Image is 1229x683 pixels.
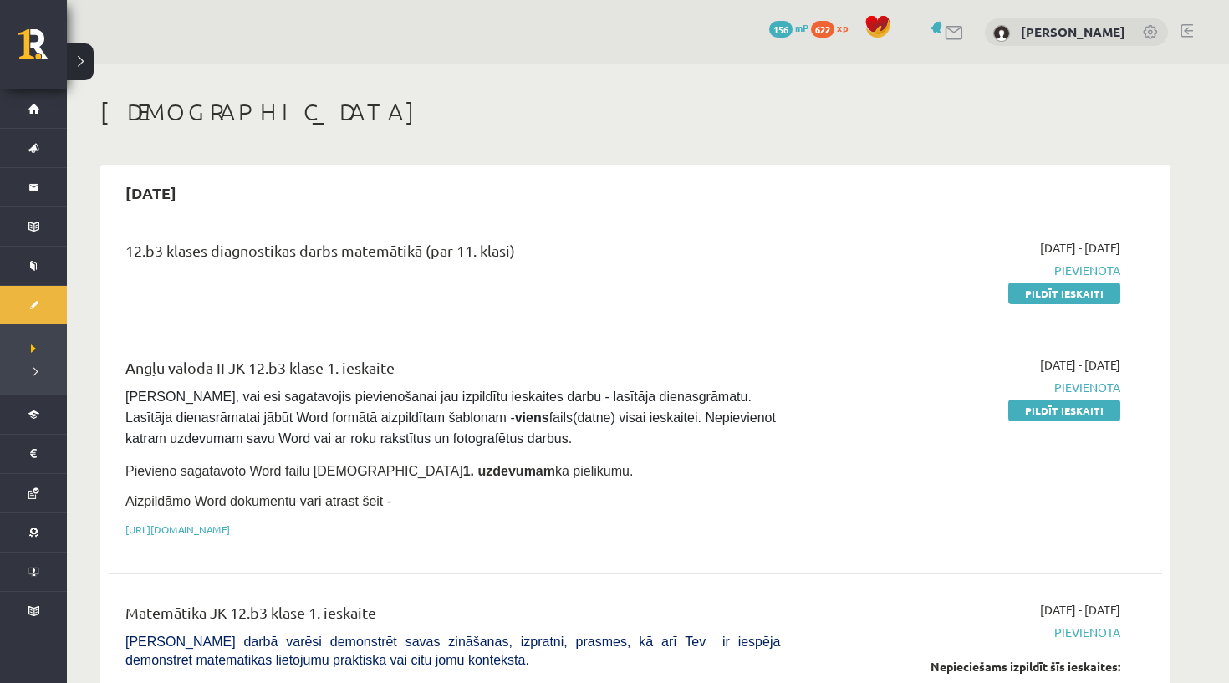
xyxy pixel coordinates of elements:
[125,494,391,508] span: Aizpildāmo Word dokumentu vari atrast šeit -
[125,356,780,387] div: Angļu valoda II JK 12.b3 klase 1. ieskaite
[1021,23,1125,40] a: [PERSON_NAME]
[805,658,1120,675] div: Nepieciešams izpildīt šīs ieskaites:
[18,29,67,71] a: Rīgas 1. Tālmācības vidusskola
[125,522,230,536] a: [URL][DOMAIN_NAME]
[1008,283,1120,304] a: Pildīt ieskaiti
[1008,400,1120,421] a: Pildīt ieskaiti
[100,98,1170,126] h1: [DEMOGRAPHIC_DATA]
[993,25,1010,42] img: Violeta Vederņikova
[805,379,1120,396] span: Pievienota
[811,21,856,34] a: 622 xp
[805,624,1120,641] span: Pievienota
[1040,601,1120,619] span: [DATE] - [DATE]
[109,173,193,212] h2: [DATE]
[805,262,1120,279] span: Pievienota
[811,21,834,38] span: 622
[1040,239,1120,257] span: [DATE] - [DATE]
[125,464,633,478] span: Pievieno sagatavoto Word failu [DEMOGRAPHIC_DATA] kā pielikumu.
[125,239,780,270] div: 12.b3 klases diagnostikas darbs matemātikā (par 11. klasi)
[769,21,808,34] a: 156 mP
[837,21,848,34] span: xp
[795,21,808,34] span: mP
[515,410,549,425] strong: viens
[125,390,779,446] span: [PERSON_NAME], vai esi sagatavojis pievienošanai jau izpildītu ieskaites darbu - lasītāja dienasg...
[769,21,793,38] span: 156
[125,601,780,632] div: Matemātika JK 12.b3 klase 1. ieskaite
[463,464,555,478] strong: 1. uzdevumam
[1040,356,1120,374] span: [DATE] - [DATE]
[125,635,780,667] span: [PERSON_NAME] darbā varēsi demonstrēt savas zināšanas, izpratni, prasmes, kā arī Tev ir iespēja d...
